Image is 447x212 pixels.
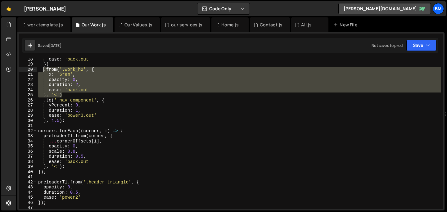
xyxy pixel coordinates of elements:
[338,3,431,14] a: [PERSON_NAME][DOMAIN_NAME]
[372,43,403,48] div: Not saved to prod
[19,149,37,154] div: 36
[19,195,37,200] div: 45
[19,88,37,93] div: 24
[19,185,37,190] div: 43
[19,77,37,83] div: 22
[124,22,152,28] div: Our Values.js
[19,205,37,210] div: 47
[197,3,250,14] button: Code Only
[19,123,37,129] div: 31
[19,154,37,159] div: 37
[301,22,312,28] div: All.js
[19,133,37,139] div: 33
[19,174,37,180] div: 41
[19,92,37,98] div: 25
[19,118,37,124] div: 30
[19,139,37,144] div: 34
[19,190,37,195] div: 44
[49,43,61,48] div: [DATE]
[19,159,37,165] div: 38
[19,57,37,62] div: 18
[24,5,66,12] div: [PERSON_NAME]
[19,98,37,103] div: 26
[38,43,61,48] div: Saved
[19,129,37,134] div: 32
[19,103,37,108] div: 27
[19,62,37,67] div: 19
[333,22,359,28] div: New File
[27,22,63,28] div: work template.js
[19,180,37,185] div: 42
[1,1,16,16] a: 🤙
[19,144,37,149] div: 35
[19,67,37,72] div: 20
[19,108,37,113] div: 28
[19,169,37,175] div: 40
[433,3,444,14] a: bm
[171,22,202,28] div: our services.js
[82,22,106,28] div: Our Work.js
[406,40,436,51] button: Save
[19,72,37,77] div: 21
[221,22,239,28] div: Home.js
[19,82,37,88] div: 23
[19,113,37,118] div: 29
[19,200,37,205] div: 46
[260,22,283,28] div: Contact.js
[19,164,37,169] div: 39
